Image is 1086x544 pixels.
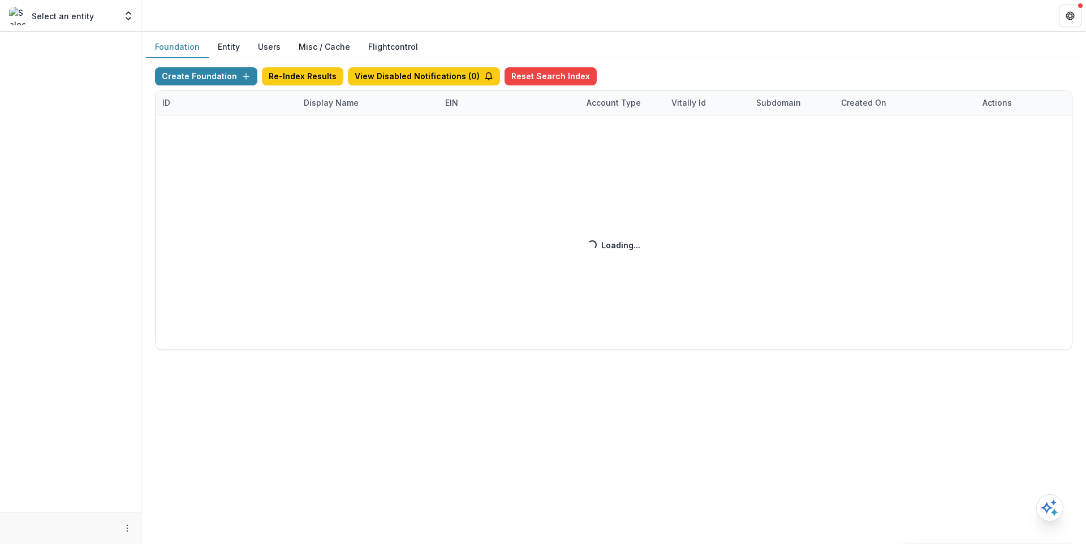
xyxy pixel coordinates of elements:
img: Select an entity [9,7,27,25]
button: Open entity switcher [120,5,136,27]
button: Entity [209,36,249,58]
button: Get Help [1059,5,1081,27]
p: Select an entity [32,10,94,22]
button: Open AI Assistant [1036,494,1063,521]
a: Flightcontrol [368,41,418,53]
button: Misc / Cache [290,36,359,58]
button: Users [249,36,290,58]
button: Foundation [146,36,209,58]
button: More [120,521,134,535]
